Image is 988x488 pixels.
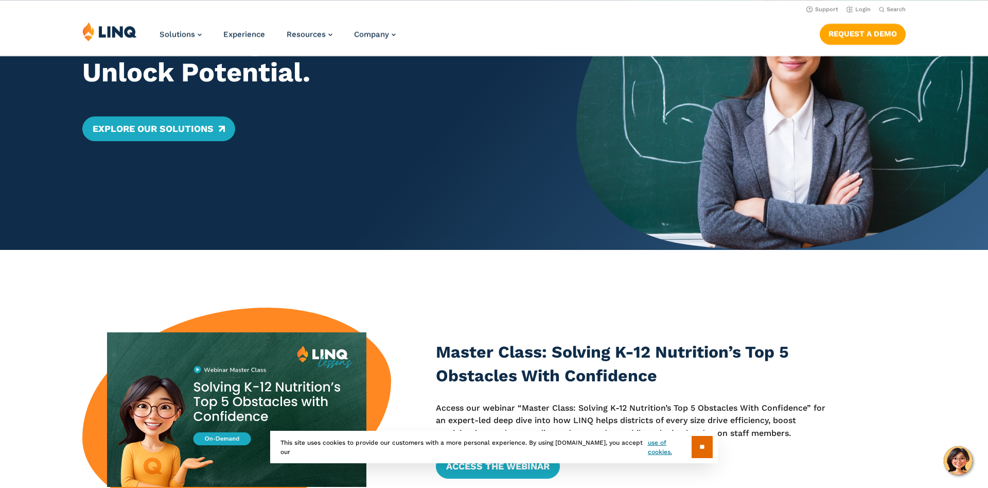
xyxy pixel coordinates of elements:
[270,431,718,463] div: This site uses cookies to provide our customers with a more personal experience. By using [DOMAIN...
[648,438,692,457] a: use of cookies.
[160,30,202,39] a: Solutions
[820,22,906,44] nav: Button Navigation
[160,22,396,56] nav: Primary Navigation
[436,341,835,388] h3: Master Class: Solving K-12 Nutrition’s Top 5 Obstacles With Confidence
[287,30,332,39] a: Resources
[354,30,389,39] span: Company
[287,30,326,39] span: Resources
[879,6,906,13] button: Open Search Bar
[223,30,265,39] a: Experience
[82,22,137,41] img: LINQ | K‑12 Software
[887,6,906,13] span: Search
[820,24,906,44] a: Request a Demo
[806,6,838,13] a: Support
[846,6,871,13] a: Login
[82,116,235,141] a: Explore Our Solutions
[160,30,195,39] span: Solutions
[944,446,973,475] button: Hello, have a question? Let’s chat.
[436,402,835,440] p: Access our webinar “Master Class: Solving K-12 Nutrition’s Top 5 Obstacles With Confidence” for a...
[354,30,396,39] a: Company
[82,26,536,88] h2: We Handle Operations. You Unlock Potential.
